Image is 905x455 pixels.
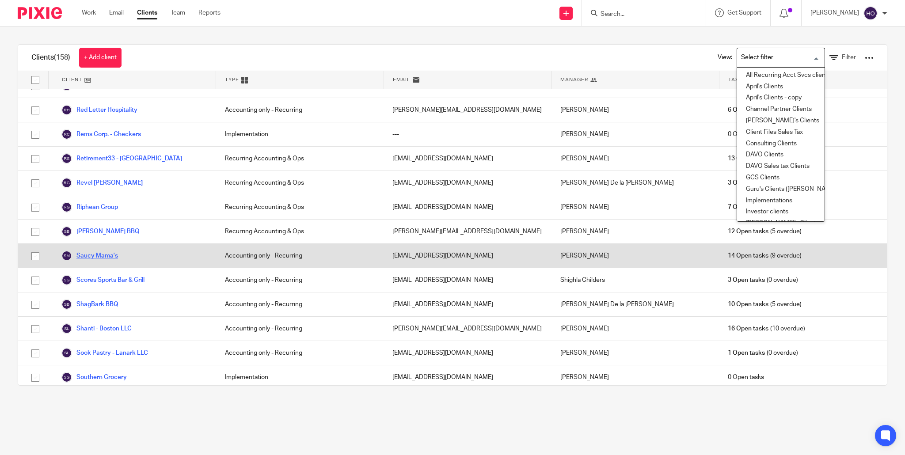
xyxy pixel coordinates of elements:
[384,365,551,389] div: [EMAIL_ADDRESS][DOMAIN_NAME]
[216,98,384,122] div: Accounting only - Recurring
[737,149,825,161] li: DAVO Clients
[737,161,825,172] li: DAVO Sales tax Clients
[82,8,96,17] a: Work
[728,349,765,357] span: 1 Open tasks
[384,268,551,292] div: [EMAIL_ADDRESS][DOMAIN_NAME]
[728,106,765,114] span: 6 Open tasks
[728,251,768,260] span: 14 Open tasks
[551,268,719,292] div: Shighla Childers
[728,251,801,260] span: (9 overdue)
[863,6,878,20] img: svg%3E
[109,8,124,17] a: Email
[737,206,825,218] li: Investor clients
[198,8,221,17] a: Reports
[737,48,825,68] div: Search for option
[31,53,70,62] h1: Clients
[61,372,72,383] img: svg%3E
[551,171,719,195] div: [PERSON_NAME] De la [PERSON_NAME]
[61,129,72,140] img: svg%3E
[225,76,239,83] span: Type
[728,178,798,187] span: (2 overdue)
[728,300,801,309] span: (5 overdue)
[216,292,384,316] div: Accounting only - Recurring
[737,70,825,81] li: All Recurring Acct Svcs clients
[737,92,825,104] li: April's Clients - copy
[728,203,765,212] span: 7 Open tasks
[216,341,384,365] div: Accounting only - Recurring
[61,372,127,383] a: Southern Grocery
[216,268,384,292] div: Accounting only - Recurring
[551,341,719,365] div: [PERSON_NAME]
[61,178,143,188] a: Revel [PERSON_NAME]
[728,106,798,114] span: (2 overdue)
[61,323,72,334] img: svg%3E
[137,8,157,17] a: Clients
[61,299,72,310] img: svg%3E
[728,154,768,163] span: 13 Open tasks
[384,220,551,243] div: [PERSON_NAME][EMAIL_ADDRESS][DOMAIN_NAME]
[560,76,588,83] span: Manager
[384,122,551,146] div: ---
[728,349,798,357] span: (0 overdue)
[216,220,384,243] div: Recurring Accounting & Ops
[216,317,384,341] div: Accounting only - Recurring
[728,300,768,309] span: 10 Open tasks
[551,365,719,389] div: [PERSON_NAME]
[61,129,141,140] a: Rems Corp. - Checkers
[737,172,825,184] li: GCS Clients
[737,81,825,93] li: April's Clients
[600,11,679,19] input: Search
[61,178,72,188] img: svg%3E
[61,275,72,285] img: svg%3E
[551,244,719,268] div: [PERSON_NAME]
[393,76,411,83] span: Email
[384,195,551,219] div: [EMAIL_ADDRESS][DOMAIN_NAME]
[61,323,132,334] a: Shanti - Boston LLC
[551,195,719,219] div: [PERSON_NAME]
[728,324,768,333] span: 16 Open tasks
[842,54,856,61] span: Filter
[727,10,761,16] span: Get Support
[737,184,825,195] li: Guru's Clients ([PERSON_NAME])
[216,365,384,389] div: Implementation
[61,250,72,261] img: svg%3E
[61,348,148,358] a: Sook Pastry - Lanark LLC
[728,178,765,187] span: 3 Open tasks
[384,171,551,195] div: [EMAIL_ADDRESS][DOMAIN_NAME]
[216,147,384,171] div: Recurring Accounting & Ops
[384,317,551,341] div: [PERSON_NAME][EMAIL_ADDRESS][DOMAIN_NAME]
[54,54,70,61] span: (158)
[384,244,551,268] div: [EMAIL_ADDRESS][DOMAIN_NAME]
[61,105,72,115] img: svg%3E
[61,202,72,212] img: svg%3E
[384,341,551,365] div: [EMAIL_ADDRESS][DOMAIN_NAME]
[551,317,719,341] div: [PERSON_NAME]
[737,195,825,207] li: Implementations
[704,45,874,71] div: View:
[728,203,798,212] span: (2 overdue)
[61,299,118,310] a: ShagBark BBQ
[216,244,384,268] div: Accounting only - Recurring
[61,348,72,358] img: svg%3E
[61,250,118,261] a: Saucy Mama's
[551,147,719,171] div: [PERSON_NAME]
[18,7,62,19] img: Pixie
[810,8,859,17] p: [PERSON_NAME]
[737,104,825,115] li: Channel Partner Clients
[737,138,825,150] li: Consulting Clients
[216,122,384,146] div: Implementation
[27,72,44,88] input: Select all
[551,122,719,146] div: [PERSON_NAME]
[737,218,825,229] li: [PERSON_NAME]'s Clients
[728,130,764,139] span: 0 Open tasks
[738,50,820,65] input: Search for option
[728,154,805,163] span: (12 overdue)
[61,226,140,237] a: [PERSON_NAME] BBQ
[728,373,764,382] span: 0 Open tasks
[728,76,767,83] span: Task Status
[79,48,122,68] a: + Add client
[728,324,805,333] span: (10 overdue)
[737,127,825,138] li: Client Files Sales Tax
[62,76,82,83] span: Client
[61,226,72,237] img: svg%3E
